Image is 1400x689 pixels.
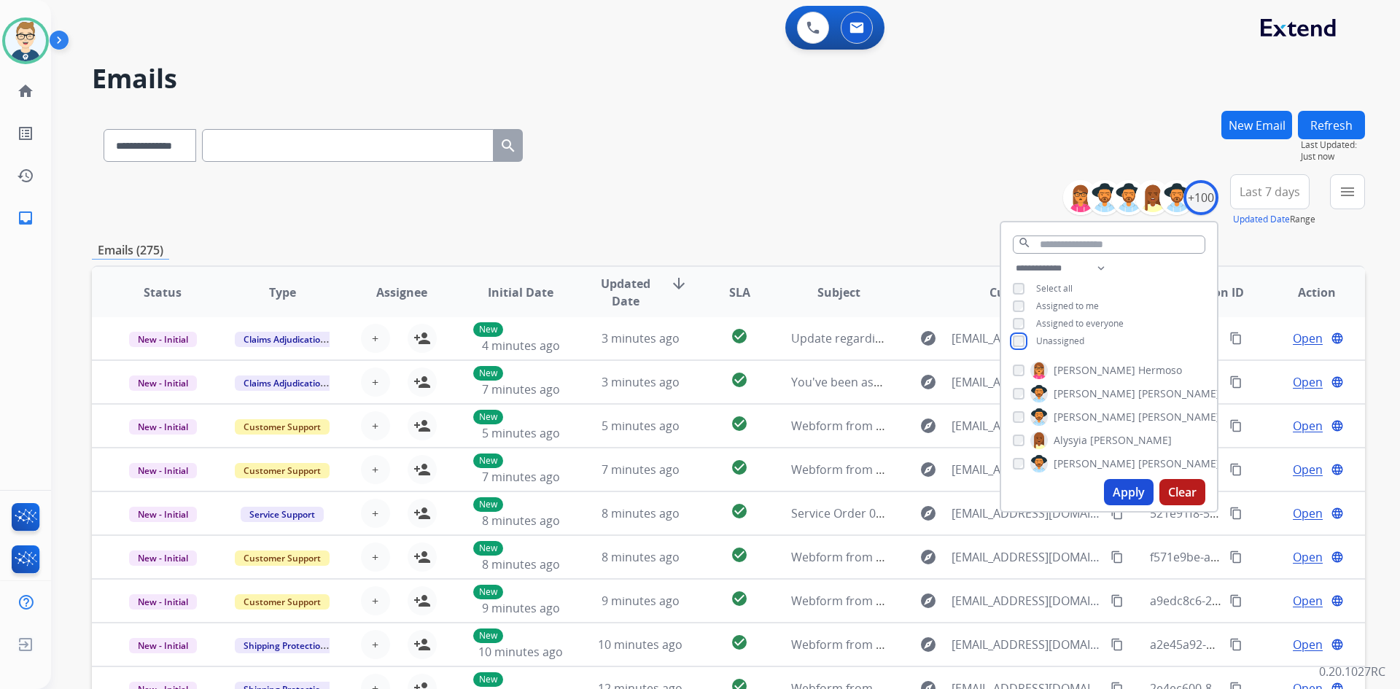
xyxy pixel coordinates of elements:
span: Type [269,284,296,301]
span: Customer Support [235,419,330,435]
span: New - Initial [129,594,197,610]
span: 8 minutes ago [482,556,560,572]
span: Subject [817,284,860,301]
span: Assigned to me [1036,300,1099,312]
button: + [361,586,390,615]
mat-icon: content_copy [1111,638,1124,651]
span: Updated Date [593,275,659,310]
span: [EMAIL_ADDRESS][DOMAIN_NAME] [952,636,1102,653]
mat-icon: explore [919,636,937,653]
span: + [372,636,378,653]
span: Just now [1301,151,1365,163]
mat-icon: content_copy [1111,550,1124,564]
span: + [372,548,378,566]
p: New [473,585,503,599]
span: Open [1293,636,1323,653]
span: Last Updated: [1301,139,1365,151]
span: Open [1293,373,1323,391]
mat-icon: check_circle [731,590,748,607]
mat-icon: check_circle [731,415,748,432]
span: + [372,505,378,522]
mat-icon: person_add [413,505,431,522]
span: 7 minutes ago [482,469,560,485]
span: [PERSON_NAME] [1054,363,1135,378]
button: Refresh [1298,111,1365,139]
mat-icon: check_circle [731,371,748,389]
mat-icon: check_circle [731,634,748,651]
span: You've been assigned a new service order: a9b964d2-b848-442a-84de-71d2fbdc443e [791,374,1253,390]
button: New Email [1221,111,1292,139]
span: Shipping Protection [235,638,335,653]
span: Assignee [376,284,427,301]
button: Apply [1104,479,1154,505]
span: Webform from [EMAIL_ADDRESS][DOMAIN_NAME] on [DATE] [791,593,1121,609]
button: + [361,367,390,397]
span: [EMAIL_ADDRESS][DOMAIN_NAME] [952,417,1102,435]
mat-icon: menu [1339,183,1356,201]
p: New [473,410,503,424]
span: Initial Date [488,284,553,301]
button: Last 7 days [1230,174,1310,209]
span: [EMAIL_ADDRESS][DOMAIN_NAME] [952,373,1102,391]
button: + [361,455,390,484]
span: Assigned to everyone [1036,317,1124,330]
button: + [361,324,390,353]
mat-icon: history [17,167,34,184]
mat-icon: check_circle [731,459,748,476]
mat-icon: home [17,82,34,100]
mat-icon: check_circle [731,502,748,520]
span: Webform from [EMAIL_ADDRESS][DOMAIN_NAME] on [DATE] [791,637,1121,653]
span: + [372,592,378,610]
p: Emails (275) [92,241,169,260]
p: New [473,322,503,337]
mat-icon: explore [919,505,937,522]
span: New - Initial [129,332,197,347]
mat-icon: language [1331,463,1344,476]
mat-icon: arrow_downward [670,275,688,292]
span: 7 minutes ago [602,462,680,478]
span: Hermoso [1138,363,1182,378]
mat-icon: content_copy [1111,594,1124,607]
mat-icon: check_circle [731,546,748,564]
button: + [361,499,390,528]
span: 9 minutes ago [482,600,560,616]
span: Open [1293,417,1323,435]
mat-icon: list_alt [17,125,34,142]
mat-icon: content_copy [1229,332,1242,345]
button: + [361,630,390,659]
mat-icon: person_add [413,373,431,391]
mat-icon: content_copy [1229,507,1242,520]
span: Open [1293,505,1323,522]
span: [PERSON_NAME] [1054,410,1135,424]
span: Customer Support [235,550,330,566]
mat-icon: content_copy [1229,375,1242,389]
div: +100 [1183,180,1218,215]
mat-icon: content_copy [1229,638,1242,651]
span: 9 minutes ago [602,593,680,609]
span: [EMAIL_ADDRESS][DOMAIN_NAME] [952,461,1102,478]
span: SLA [729,284,750,301]
span: + [372,461,378,478]
span: 8 minutes ago [482,513,560,529]
span: [EMAIL_ADDRESS][DOMAIN_NAME] [952,330,1102,347]
span: Open [1293,461,1323,478]
mat-icon: language [1331,550,1344,564]
span: Open [1293,548,1323,566]
img: avatar [5,20,46,61]
span: Status [144,284,182,301]
span: a9edc8c6-2bef-41d3-adc9-4a486c7431db [1150,593,1373,609]
span: a2e45a92-bed8-4dcc-b425-ad328e691e14 [1150,637,1377,653]
button: Clear [1159,479,1205,505]
span: Webform from [EMAIL_ADDRESS][DOMAIN_NAME] on [DATE] [791,462,1121,478]
p: New [473,454,503,468]
span: Claims Adjudication [235,375,335,391]
p: New [473,672,503,687]
span: Customer Support [235,463,330,478]
span: [EMAIL_ADDRESS][DOMAIN_NAME] [952,592,1102,610]
mat-icon: explore [919,548,937,566]
mat-icon: content_copy [1111,507,1124,520]
mat-icon: person_add [413,330,431,347]
mat-icon: person_add [413,417,431,435]
span: Customer Support [235,594,330,610]
mat-icon: language [1331,507,1344,520]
